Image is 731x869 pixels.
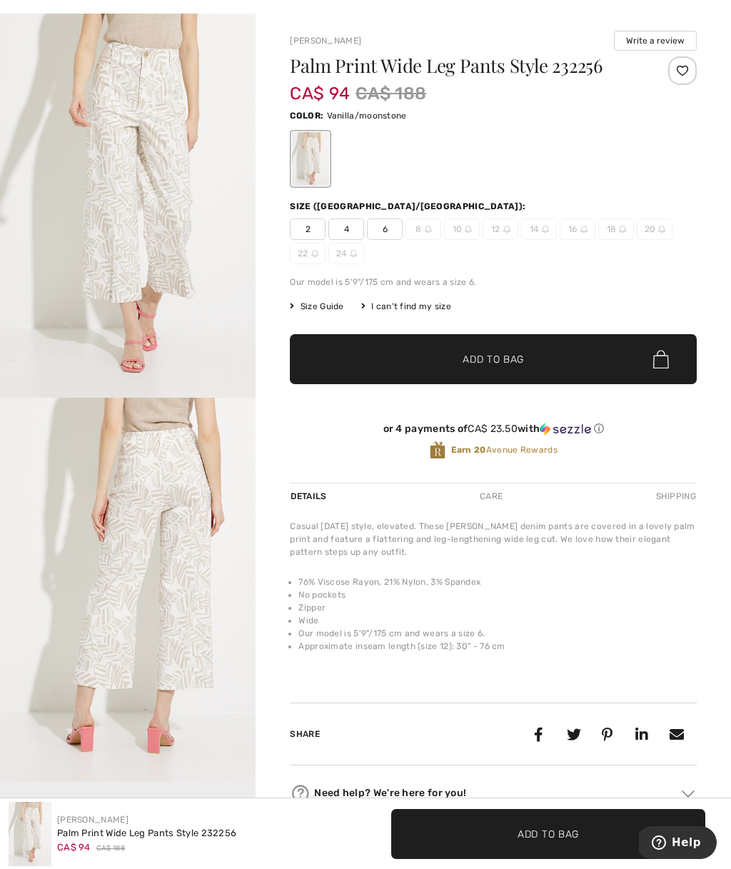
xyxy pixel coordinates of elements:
[290,200,528,213] div: Size ([GEOGRAPHIC_DATA]/[GEOGRAPHIC_DATA]):
[290,111,323,121] span: Color:
[451,443,558,456] span: Avenue Rewards
[57,815,128,825] a: [PERSON_NAME]
[292,132,329,186] div: Vanilla/moonstone
[290,423,697,436] div: or 4 payments of with
[328,243,364,264] span: 24
[451,445,486,455] strong: Earn 20
[598,218,634,240] span: 18
[290,300,343,313] span: Size Guide
[580,226,588,233] img: ring-m.svg
[560,218,595,240] span: 16
[465,226,472,233] img: ring-m.svg
[614,31,697,51] button: Write a review
[290,276,697,288] div: Our model is 5'9"/175 cm and wears a size 6.
[290,334,697,384] button: Add to Bag
[328,218,364,240] span: 4
[361,300,451,313] div: I can't find my size
[298,640,697,653] li: Approximate inseam length (size 12): 30" - 76 cm
[639,826,717,862] iframe: Opens a widget where you can find more information
[290,218,326,240] span: 2
[9,802,51,866] img: Palm Print Wide Leg Pants Style 232256
[652,483,697,509] div: Shipping
[391,809,705,859] button: Add to Bag
[367,218,403,240] span: 6
[298,627,697,640] li: Our model is 5'9"/175 cm and wears a size 6.
[503,226,510,233] img: ring-m.svg
[290,520,697,558] div: Casual [DATE] style, elevated. These [PERSON_NAME] denim pants are covered in a lovely palm print...
[444,218,480,240] span: 10
[298,601,697,614] li: Zipper
[290,729,320,739] span: Share
[290,423,697,441] div: or 4 payments ofCA$ 23.50withSezzle Click to learn more about Sezzle
[405,218,441,240] span: 8
[57,842,91,853] span: CA$ 94
[542,226,549,233] img: ring-m.svg
[290,56,629,75] h1: Palm Print Wide Leg Pants Style 232256
[290,69,350,104] span: CA$ 94
[290,36,361,46] a: [PERSON_NAME]
[311,250,318,257] img: ring-m.svg
[298,614,697,627] li: Wide
[298,588,697,601] li: No pockets
[290,243,326,264] span: 22
[653,350,669,368] img: Bag.svg
[290,783,697,804] div: Need help? We're here for you!
[468,423,518,435] span: CA$ 23.50
[57,826,236,840] div: Palm Print Wide Leg Pants Style 232256
[430,441,445,460] img: Avenue Rewards
[96,843,125,854] span: CA$ 188
[682,790,695,797] img: Arrow2.svg
[637,218,672,240] span: 20
[463,352,524,367] span: Add to Bag
[468,483,515,509] div: Care
[356,81,426,106] span: CA$ 188
[521,218,557,240] span: 14
[658,226,665,233] img: ring-m.svg
[619,226,626,233] img: ring-m.svg
[425,226,432,233] img: ring-m.svg
[350,250,357,257] img: ring-m.svg
[327,111,407,121] span: Vanilla/moonstone
[290,483,330,509] div: Details
[540,423,591,436] img: Sezzle
[483,218,518,240] span: 12
[298,576,697,588] li: 76% Viscose Rayon, 21% Nylon, 3% Spandex
[518,826,579,841] span: Add to Bag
